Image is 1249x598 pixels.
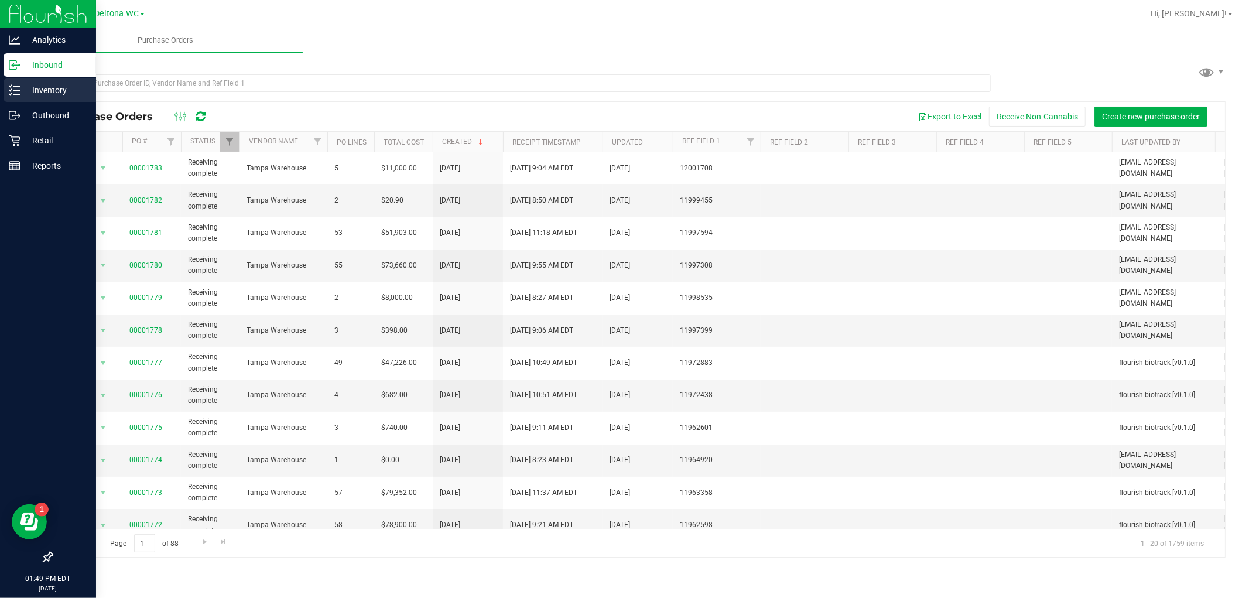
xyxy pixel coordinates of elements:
[188,514,232,536] span: Receiving complete
[1119,222,1210,244] span: [EMAIL_ADDRESS][DOMAIN_NAME]
[680,357,754,368] span: 11972883
[96,484,111,501] span: select
[680,163,754,174] span: 12001708
[440,325,460,336] span: [DATE]
[610,357,630,368] span: [DATE]
[129,164,162,172] a: 00001783
[1119,449,1210,471] span: [EMAIL_ADDRESS][DOMAIN_NAME]
[96,160,111,176] span: select
[381,520,417,531] span: $78,900.00
[911,107,989,127] button: Export to Excel
[129,391,162,399] a: 00001776
[680,520,754,531] span: 11962598
[9,84,20,96] inline-svg: Inventory
[610,455,630,466] span: [DATE]
[1119,319,1210,341] span: [EMAIL_ADDRESS][DOMAIN_NAME]
[680,292,754,303] span: 11998535
[1131,534,1213,552] span: 1 - 20 of 1759 items
[510,487,577,498] span: [DATE] 11:37 AM EDT
[249,137,298,145] a: Vendor Name
[858,138,896,146] a: Ref Field 3
[381,487,417,498] span: $79,352.00
[610,520,630,531] span: [DATE]
[247,325,320,336] span: Tampa Warehouse
[129,196,162,204] a: 00001782
[334,357,367,368] span: 49
[94,9,139,19] span: Deltona WC
[610,325,630,336] span: [DATE]
[1119,254,1210,276] span: [EMAIL_ADDRESS][DOMAIN_NAME]
[1119,487,1210,498] span: flourish-biotrack [v0.1.0]
[610,389,630,401] span: [DATE]
[510,260,573,271] span: [DATE] 9:55 AM EDT
[188,319,232,341] span: Receiving complete
[9,34,20,46] inline-svg: Analytics
[610,227,630,238] span: [DATE]
[247,227,320,238] span: Tampa Warehouse
[129,261,162,269] a: 00001780
[188,481,232,504] span: Receiving complete
[20,159,91,173] p: Reports
[1121,138,1180,146] a: Last Updated By
[188,351,232,374] span: Receiving complete
[247,195,320,206] span: Tampa Warehouse
[440,195,460,206] span: [DATE]
[1119,389,1210,401] span: flourish-biotrack [v0.1.0]
[220,132,239,152] a: Filter
[188,254,232,276] span: Receiving complete
[680,325,754,336] span: 11997399
[12,504,47,539] iframe: Resource center
[96,355,111,371] span: select
[129,521,162,529] a: 00001772
[989,107,1086,127] button: Receive Non-Cannabis
[96,225,111,241] span: select
[381,389,408,401] span: $682.00
[1102,112,1200,121] span: Create new purchase order
[247,487,320,498] span: Tampa Warehouse
[440,227,460,238] span: [DATE]
[96,517,111,534] span: select
[5,573,91,584] p: 01:49 PM EDT
[129,293,162,302] a: 00001779
[188,287,232,309] span: Receiving complete
[440,292,460,303] span: [DATE]
[1094,107,1207,127] button: Create new purchase order
[334,325,367,336] span: 3
[129,358,162,367] a: 00001777
[610,422,630,433] span: [DATE]
[247,260,320,271] span: Tampa Warehouse
[1119,157,1210,179] span: [EMAIL_ADDRESS][DOMAIN_NAME]
[381,357,417,368] span: $47,226.00
[188,157,232,179] span: Receiving complete
[96,419,111,436] span: select
[510,195,573,206] span: [DATE] 8:50 AM EDT
[1119,422,1210,433] span: flourish-biotrack [v0.1.0]
[334,260,367,271] span: 55
[20,33,91,47] p: Analytics
[334,227,367,238] span: 53
[334,422,367,433] span: 3
[381,195,403,206] span: $20.90
[162,132,181,152] a: Filter
[9,59,20,71] inline-svg: Inbound
[247,422,320,433] span: Tampa Warehouse
[510,357,577,368] span: [DATE] 10:49 AM EDT
[129,423,162,432] a: 00001775
[440,455,460,466] span: [DATE]
[35,503,49,517] iframe: Resource center unread badge
[9,110,20,121] inline-svg: Outbound
[381,227,417,238] span: $51,903.00
[129,326,162,334] a: 00001778
[190,137,215,145] a: Status
[1034,138,1072,146] a: Ref Field 5
[510,422,573,433] span: [DATE] 9:11 AM EDT
[440,422,460,433] span: [DATE]
[610,195,630,206] span: [DATE]
[612,138,643,146] a: Updated
[188,222,232,244] span: Receiving complete
[1119,287,1210,309] span: [EMAIL_ADDRESS][DOMAIN_NAME]
[610,260,630,271] span: [DATE]
[680,455,754,466] span: 11964920
[680,389,754,401] span: 11972438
